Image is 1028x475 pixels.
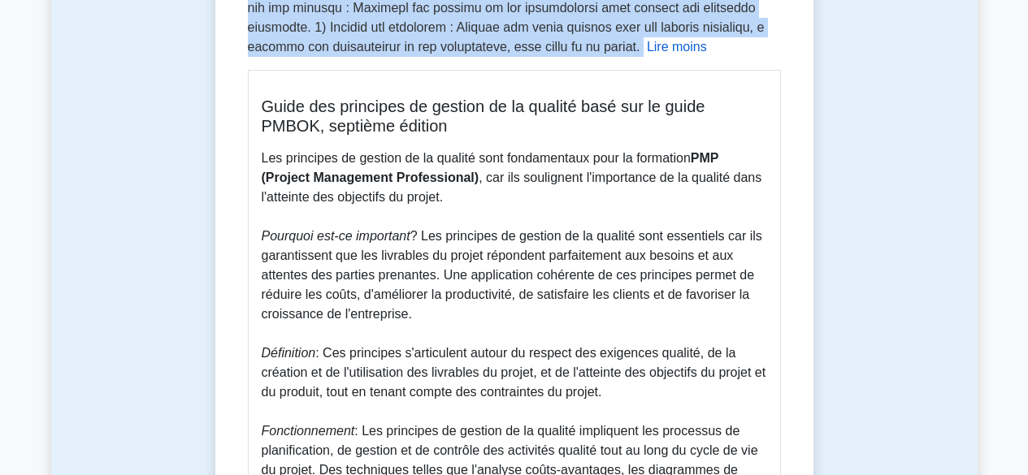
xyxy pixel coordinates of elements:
[647,37,707,57] button: Lire moins
[262,151,691,165] font: Les principes de gestion de la qualité sont fondamentaux pour la formation
[262,229,410,243] font: Pourquoi est-ce important
[262,229,762,321] font: ? Les principes de gestion de la qualité sont essentiels car ils garantissent que les livrables d...
[262,171,762,204] font: , car ils soulignent l'importance de la qualité dans l'atteinte des objectifs du projet.
[262,346,766,399] font: : Ces principes s'articulent autour du respect des exigences qualité, de la création et de l'util...
[262,346,316,360] font: Définition
[262,97,705,135] font: Guide des principes de gestion de la qualité basé sur le guide PMBOK, septième édition
[262,424,355,438] font: Fonctionnement
[262,151,719,184] font: PMP (Project Management Professional)
[647,40,707,54] font: Lire moins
